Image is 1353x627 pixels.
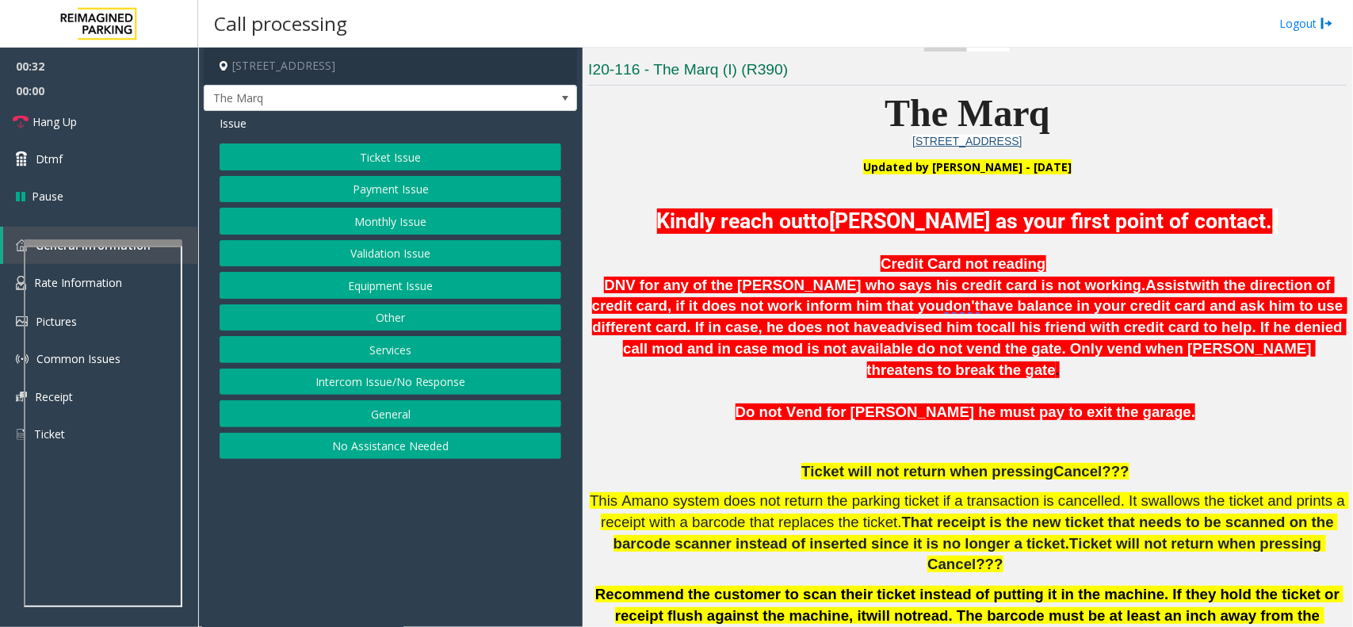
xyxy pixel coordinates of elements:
img: 'icon' [16,276,26,290]
span: Pause [32,188,63,205]
span: Updated by [PERSON_NAME] - [DATE] [863,159,1072,174]
span: will not [866,607,917,624]
img: 'icon' [16,392,27,402]
button: Other [220,304,561,331]
span: That receipt is the new ticket that needs to be scanned on the barcode scanner instead of inserte... [613,514,1338,552]
img: 'icon' [16,353,29,365]
button: Services [220,336,561,363]
span: Assist [1146,277,1191,293]
span: Ticket will not return when pressing Cancel??? [927,535,1325,573]
span: call his friend with credit card to help. If he denied call mod and in case mod is not available ... [623,319,1347,377]
span: Kindly reach out [657,208,811,234]
span: to [811,208,830,234]
span: Credit Card not reading [881,255,1045,272]
span: General Information [36,238,151,253]
button: Ticket Issue [220,143,561,170]
span: Issue [220,115,247,132]
img: 'icon' [16,239,28,251]
span: The Marq [885,92,1049,134]
button: Equipment Issue [220,272,561,299]
span: . [1056,361,1060,378]
span: Cancel??? [1054,463,1129,480]
span: Dtmf [36,151,63,167]
img: 'icon' [16,427,26,442]
h3: Call processing [206,4,355,43]
span: advised him to [888,319,992,335]
span: don't [944,297,980,315]
a: [STREET_ADDRESS] [912,135,1022,147]
button: Monthly Issue [220,208,561,235]
a: Logout [1279,15,1333,32]
span: Hang Up [32,113,77,130]
span: Do not Vend for [PERSON_NAME] he must pay to exit the garage. [736,403,1196,420]
img: 'icon' [16,316,28,327]
h4: [STREET_ADDRESS] [204,48,577,85]
img: logout [1321,15,1333,32]
button: Payment Issue [220,176,561,203]
span: DNV for any of the [PERSON_NAME] who says his credit card is not working. [604,277,1145,293]
span: Recommend the customer to scan their ticket instead of putting it in the machine. If they hold th... [595,586,1343,624]
span: The Marq [204,86,502,111]
button: General [220,400,561,427]
button: No Assistance Needed [220,433,561,460]
span: [PERSON_NAME] as your first point of contact. [830,208,1273,234]
span: This Amano system does not return the parking ticket if a transaction is cancelled. It swallows t... [590,492,1349,530]
h3: I20-116 - The Marq (I) (R390) [588,59,1347,86]
button: Validation Issue [220,240,561,267]
button: Intercom Issue/No Response [220,369,561,396]
span: Ticket will not return when pressing [801,463,1053,480]
a: General Information [3,227,198,264]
